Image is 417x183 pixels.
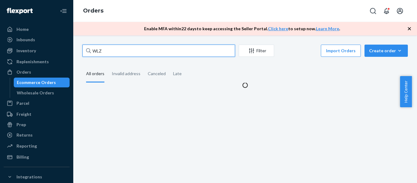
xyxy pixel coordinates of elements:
[144,26,340,32] p: Enable MFA within 22 days to keep accessing the Seller Portal. to setup now. .
[4,24,70,34] a: Home
[16,174,42,180] div: Integrations
[16,100,29,106] div: Parcel
[57,5,70,17] button: Close Navigation
[16,69,31,75] div: Orders
[321,45,361,57] button: Import Orders
[86,66,104,82] div: All orders
[112,66,140,82] div: Invalid address
[16,26,29,32] div: Home
[14,78,70,87] a: Ecommerce Orders
[173,66,182,82] div: Late
[394,5,406,17] button: Open account menu
[148,66,166,82] div: Canceled
[16,48,36,54] div: Inventory
[4,141,70,151] a: Reporting
[16,132,33,138] div: Returns
[4,35,70,45] a: Inbounds
[16,154,29,160] div: Billing
[14,88,70,98] a: Wholesale Orders
[4,57,70,67] a: Replenishments
[4,67,70,77] a: Orders
[7,8,33,14] img: Flexport logo
[4,130,70,140] a: Returns
[83,7,103,14] a: Orders
[16,122,26,128] div: Prep
[369,48,403,54] div: Create order
[16,143,37,149] div: Reporting
[82,45,235,57] input: Search orders
[4,109,70,119] a: Freight
[17,79,56,86] div: Ecommerce Orders
[268,26,288,31] a: Click here
[316,26,339,31] a: Learn More
[16,37,35,43] div: Inbounds
[380,5,393,17] button: Open notifications
[4,172,70,182] button: Integrations
[4,46,70,56] a: Inventory
[4,120,70,130] a: Prep
[239,45,274,57] button: Filter
[364,45,408,57] button: Create order
[16,59,49,65] div: Replenishments
[239,48,274,54] div: Filter
[78,2,108,20] ol: breadcrumbs
[367,5,379,17] button: Open Search Box
[17,90,54,96] div: Wholesale Orders
[400,76,412,107] button: Help Center
[4,98,70,108] a: Parcel
[16,111,31,117] div: Freight
[4,152,70,162] a: Billing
